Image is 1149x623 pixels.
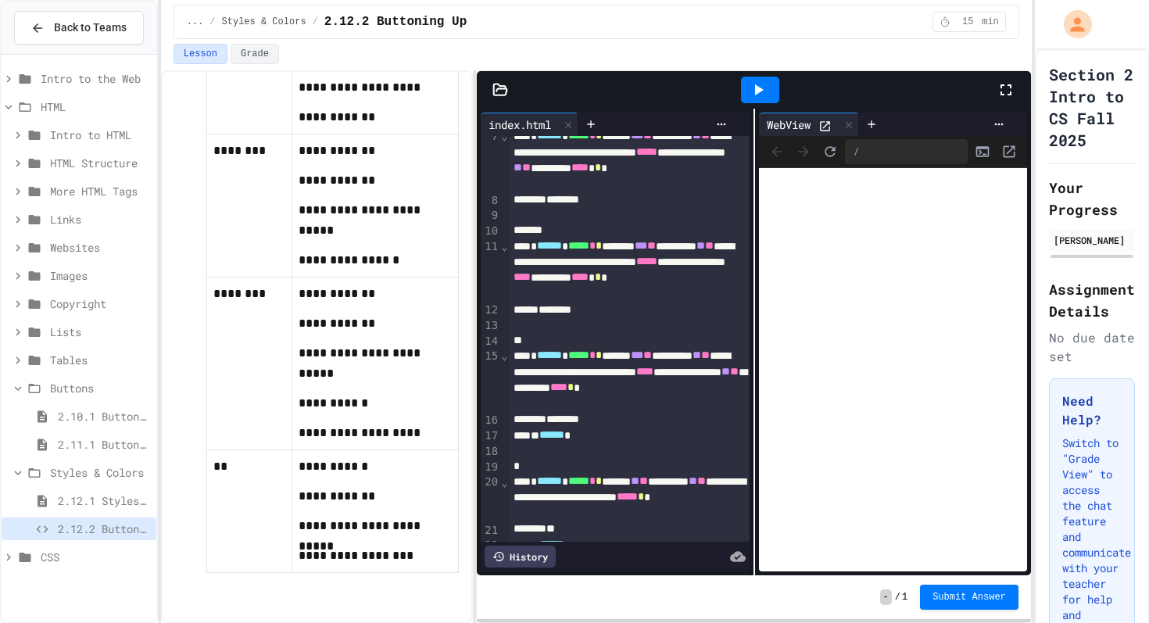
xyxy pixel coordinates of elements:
[50,380,150,396] span: Buttons
[902,591,907,603] span: 1
[14,11,144,45] button: Back to Teams
[222,16,306,28] span: Styles & Colors
[792,140,815,163] span: Forward
[481,116,559,133] div: index.html
[1049,278,1135,322] h2: Assignment Details
[50,324,150,340] span: Lists
[481,444,500,460] div: 18
[982,16,999,28] span: min
[481,538,500,553] div: 22
[481,224,500,239] div: 10
[50,155,150,171] span: HTML Structure
[500,476,508,489] span: Fold line
[481,413,500,428] div: 16
[1062,392,1122,429] h3: Need Help?
[955,16,980,28] span: 15
[920,585,1018,610] button: Submit Answer
[932,591,1006,603] span: Submit Answer
[1054,233,1130,247] div: [PERSON_NAME]
[41,70,150,87] span: Intro to the Web
[1049,328,1135,366] div: No due date set
[231,44,279,64] button: Grade
[50,183,150,199] span: More HTML Tags
[50,295,150,312] span: Copyright
[50,211,150,227] span: Links
[481,129,500,193] div: 7
[174,44,227,64] button: Lesson
[481,474,500,522] div: 20
[500,240,508,252] span: Fold line
[500,349,508,362] span: Fold line
[895,591,900,603] span: /
[481,303,500,318] div: 12
[481,239,500,303] div: 11
[765,140,789,163] span: Back
[50,127,150,143] span: Intro to HTML
[500,130,508,142] span: Fold line
[58,408,150,424] span: 2.10.1 Buttons I
[54,20,127,36] span: Back to Teams
[481,113,578,136] div: index.html
[818,140,842,163] button: Refresh
[997,140,1021,163] button: Open in new tab
[481,193,500,209] div: 8
[845,139,968,164] div: /
[50,267,150,284] span: Images
[481,334,500,349] div: 14
[971,140,994,163] button: Console
[58,521,150,537] span: 2.12.2 Buttoning Up
[481,349,500,413] div: 15
[880,589,892,605] span: -
[759,113,859,136] div: WebView
[481,318,500,334] div: 13
[481,208,500,224] div: 9
[481,428,500,444] div: 17
[50,464,150,481] span: Styles & Colors
[324,13,467,31] span: 2.12.2 Buttoning Up
[187,16,204,28] span: ...
[313,16,318,28] span: /
[50,239,150,256] span: Websites
[485,546,556,568] div: History
[50,352,150,368] span: Tables
[759,168,1027,572] iframe: Web Preview
[481,523,500,539] div: 21
[58,492,150,509] span: 2.12.1 Styles & Colors
[41,549,150,565] span: CSS
[759,116,818,133] div: WebView
[1049,63,1135,151] h1: Section 2 Intro to CS Fall 2025
[209,16,215,28] span: /
[1047,6,1096,42] div: My Account
[1049,177,1135,220] h2: Your Progress
[58,436,150,453] span: 2.11.1 Buttons II
[481,460,500,475] div: 19
[41,98,150,115] span: HTML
